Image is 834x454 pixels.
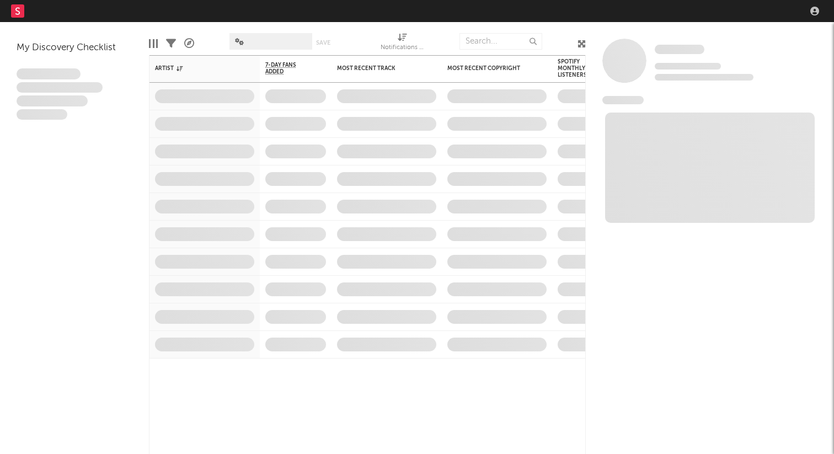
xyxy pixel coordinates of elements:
[155,65,238,72] div: Artist
[655,74,753,81] span: 0 fans last week
[265,62,309,75] span: 7-Day Fans Added
[447,65,530,72] div: Most Recent Copyright
[459,33,542,50] input: Search...
[602,96,644,104] span: News Feed
[166,28,176,60] div: Filters
[558,58,596,78] div: Spotify Monthly Listeners
[17,68,81,79] span: Lorem ipsum dolor
[184,28,194,60] div: A&R Pipeline
[149,28,158,60] div: Edit Columns
[655,44,704,55] a: Some Artist
[17,109,67,120] span: Aliquam viverra
[17,41,132,55] div: My Discovery Checklist
[655,63,721,70] span: Tracking Since: [DATE]
[17,82,103,93] span: Integer aliquet in purus et
[655,45,704,54] span: Some Artist
[316,40,330,46] button: Save
[381,41,425,55] div: Notifications (Artist)
[381,28,425,60] div: Notifications (Artist)
[17,95,88,106] span: Praesent ac interdum
[337,65,420,72] div: Most Recent Track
